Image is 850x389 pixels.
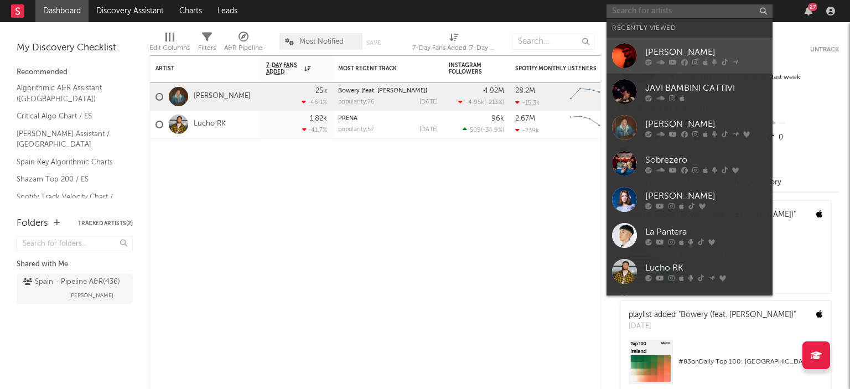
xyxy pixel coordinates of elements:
[515,87,535,95] div: 28.2M
[17,66,133,79] div: Recommended
[607,4,773,18] input: Search for artists
[338,65,421,72] div: Most Recent Track
[607,74,773,110] a: JAVI BAMBINI CATTIVI
[310,115,327,122] div: 1.82k
[198,42,216,55] div: Filters
[17,274,133,304] a: Spain - Pipeline A&R(436)[PERSON_NAME]
[17,42,133,55] div: My Discovery Checklist
[299,38,344,45] span: Most Notified
[607,253,773,289] a: Lucho RK
[645,45,767,59] div: [PERSON_NAME]
[17,173,122,185] a: Shazam Top 200 / ES
[565,83,615,111] svg: Chart title
[366,40,381,46] button: Save
[612,22,767,35] div: Recently Viewed
[338,127,374,133] div: popularity: 57
[629,321,796,332] div: [DATE]
[338,88,438,94] div: Bowery (feat. Kings of Leon)
[486,100,502,106] span: -213 %
[470,127,481,133] span: 509
[458,98,504,106] div: ( )
[17,128,122,151] a: [PERSON_NAME] Assistant / [GEOGRAPHIC_DATA]
[810,44,839,55] button: Untrack
[515,65,598,72] div: Spotify Monthly Listeners
[463,126,504,133] div: ( )
[629,309,796,321] div: playlist added
[338,116,357,122] a: PREÑÁ
[607,289,773,325] a: Kaze
[194,92,251,101] a: [PERSON_NAME]
[607,110,773,146] a: [PERSON_NAME]
[805,7,812,15] button: 27
[198,28,216,60] div: Filters
[565,111,615,138] svg: Chart title
[17,82,122,105] a: Algorithmic A&R Assistant ([GEOGRAPHIC_DATA])
[484,87,504,95] div: 4.92M
[23,276,120,289] div: Spain - Pipeline A&R ( 436 )
[512,33,595,50] input: Search...
[412,42,495,55] div: 7-Day Fans Added (7-Day Fans Added)
[17,217,48,230] div: Folders
[315,87,327,95] div: 25k
[678,311,796,319] a: "Bowery (feat. [PERSON_NAME])"
[449,62,488,75] div: Instagram Followers
[419,127,438,133] div: [DATE]
[224,42,263,55] div: A&R Pipeline
[483,127,502,133] span: -34.9 %
[645,261,767,274] div: Lucho RK
[338,99,375,105] div: popularity: 76
[266,62,302,75] span: 7-Day Fans Added
[645,81,767,95] div: JAVI BAMBINI CATTIVI
[515,115,535,122] div: 2.67M
[338,116,438,122] div: PREÑÁ
[515,99,540,106] div: -15.3k
[645,189,767,203] div: [PERSON_NAME]
[194,120,226,129] a: Lucho RK
[17,110,122,122] a: Critical Algo Chart / ES
[156,65,239,72] div: Artist
[607,217,773,253] a: La Pantera
[149,42,190,55] div: Edit Columns
[69,289,113,302] span: [PERSON_NAME]
[765,116,839,131] div: --
[645,117,767,131] div: [PERSON_NAME]
[515,127,539,134] div: -239k
[645,225,767,238] div: La Pantera
[607,146,773,181] a: Sobrezero
[338,88,427,94] a: Bowery (feat. [PERSON_NAME])
[17,236,133,252] input: Search for folders...
[465,100,484,106] span: -4.95k
[224,28,263,60] div: A&R Pipeline
[678,355,822,369] div: # 83 on Daily Top 100: [GEOGRAPHIC_DATA]
[491,115,504,122] div: 96k
[645,153,767,167] div: Sobrezero
[419,99,438,105] div: [DATE]
[765,131,839,145] div: 0
[302,126,327,133] div: -41.7 %
[17,191,122,214] a: Spotify Track Velocity Chart / ES
[78,221,133,226] button: Tracked Artists(2)
[808,3,817,11] div: 27
[412,28,495,60] div: 7-Day Fans Added (7-Day Fans Added)
[17,156,122,168] a: Spain Key Algorithmic Charts
[607,181,773,217] a: [PERSON_NAME]
[302,98,327,106] div: -46.1 %
[17,258,133,271] div: Shared with Me
[607,38,773,74] a: [PERSON_NAME]
[149,28,190,60] div: Edit Columns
